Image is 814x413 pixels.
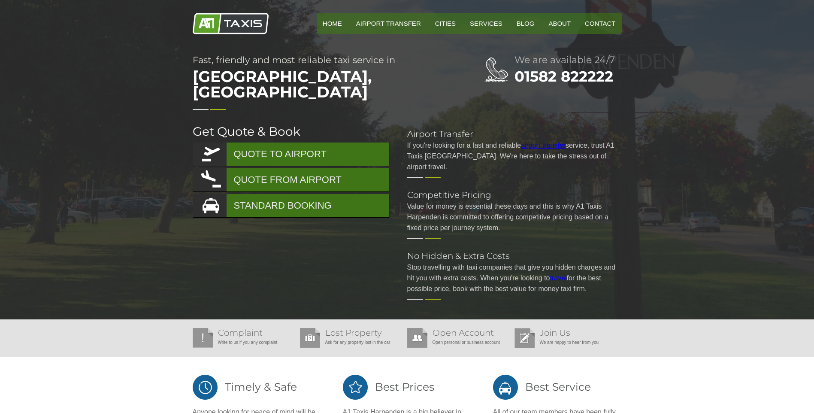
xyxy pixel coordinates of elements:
a: Complaint [218,328,263,338]
img: Lost Property [300,328,320,348]
a: Contact [579,13,621,34]
img: Open Account [407,328,427,348]
img: Join Us [514,328,535,348]
p: We are happy to hear from you [514,337,617,348]
span: [GEOGRAPHIC_DATA], [GEOGRAPHIC_DATA] [193,64,450,104]
a: Lost Property [325,328,382,338]
img: A1 Taxis [193,13,269,34]
h2: Competitive Pricing [407,191,622,199]
p: Write to us if you any complaint [193,337,296,348]
h2: No Hidden & Extra Costs [407,252,622,260]
h2: Timely & Safe [193,374,321,400]
h2: Airport Transfer [407,130,622,138]
p: Ask for any property lost in the car [300,337,403,348]
a: Services [464,13,508,34]
p: Value for money is essential these days and this is why A1 Taxis Harpenden is committed to offeri... [407,201,622,233]
a: Join Us [540,328,570,338]
a: 01582 822222 [514,67,613,85]
a: Airport Transfer [350,13,427,34]
p: Stop travelling with taxi companies that give you hidden charges and hit you with extra costs. Wh... [407,262,622,294]
p: Open personal or business account [407,337,510,348]
a: STANDARD BOOKING [193,194,389,217]
h1: Fast, friendly and most reliable taxi service in [193,55,450,104]
h2: Get Quote & Book [193,125,390,137]
img: Complaint [193,328,213,348]
h2: We are available 24/7 [514,55,622,65]
a: HOME [317,13,348,34]
h2: Best Service [493,374,622,400]
p: If you're looking for a fast and reliable service, trust A1 Taxis [GEOGRAPHIC_DATA]. We're here t... [407,140,622,172]
h2: Best Prices [343,374,472,400]
a: airport transfer [521,142,566,149]
a: Blog [511,13,541,34]
a: QUOTE FROM AIRPORT [193,168,389,191]
a: Cities [429,13,462,34]
a: About [542,13,577,34]
a: Open Account [433,328,494,338]
a: QUOTE TO AIRPORT [193,143,389,166]
a: travel [550,274,567,282]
